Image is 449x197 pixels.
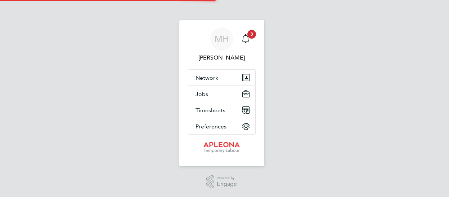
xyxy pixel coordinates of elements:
span: Jobs [196,91,208,97]
button: Jobs [188,86,255,102]
a: 3 [238,27,253,51]
button: Preferences [188,118,255,134]
span: Michael Hulme [188,53,256,62]
span: Timesheets [196,107,225,114]
a: Powered byEngage [206,175,237,189]
span: MH [215,34,229,44]
span: Engage [217,181,237,187]
nav: Main navigation [179,20,264,166]
span: Network [196,74,218,81]
span: Powered by [217,175,237,181]
a: Go to home page [188,142,256,153]
button: Timesheets [188,102,255,118]
span: 3 [247,30,256,39]
span: Preferences [196,123,226,130]
button: Network [188,70,255,86]
img: apleona-logo-retina.png [203,142,240,153]
a: MH[PERSON_NAME] [188,27,256,62]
